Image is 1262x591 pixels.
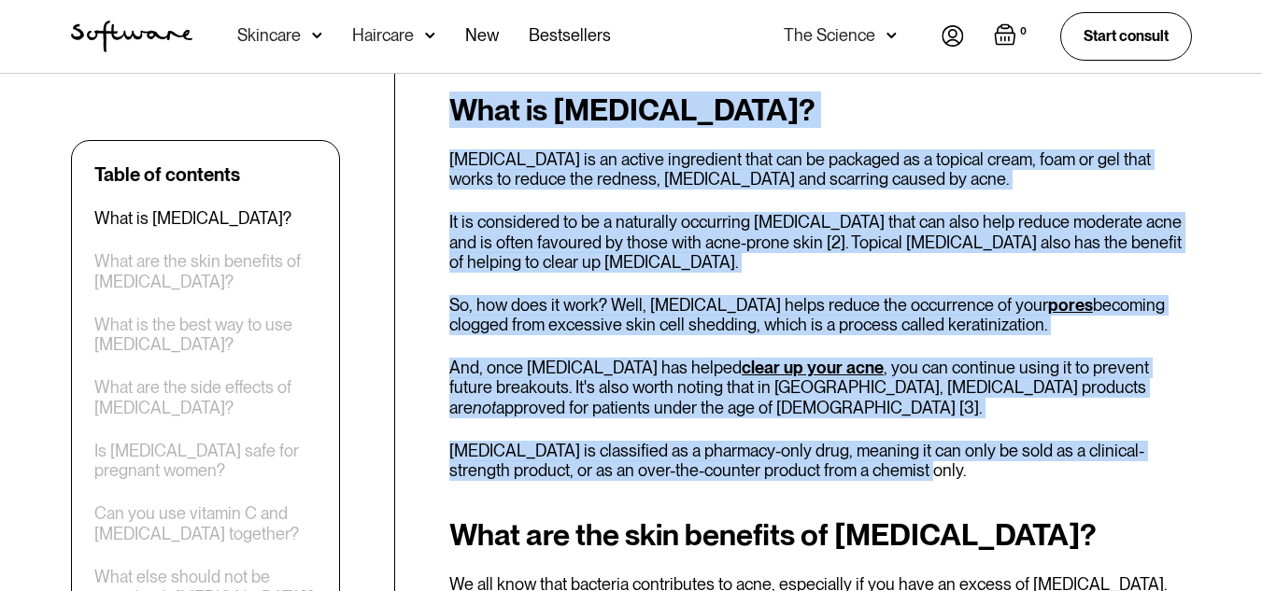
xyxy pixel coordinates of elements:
[71,21,192,52] a: home
[94,208,291,229] a: What is [MEDICAL_DATA]?
[94,163,240,186] div: Table of contents
[994,23,1030,49] a: Open empty cart
[449,441,1192,481] p: [MEDICAL_DATA] is classified as a pharmacy-only drug, meaning it can only be sold as a clinical-s...
[94,503,317,543] a: Can you use vitamin C and [MEDICAL_DATA] together?
[425,26,435,45] img: arrow down
[1048,295,1093,315] a: pores
[449,295,1192,335] p: So, how does it work? Well, [MEDICAL_DATA] helps reduce the occurrence of your becoming clogged f...
[784,26,875,45] div: The Science
[94,377,317,417] a: What are the side effects of [MEDICAL_DATA]?
[449,93,1192,127] h2: What is [MEDICAL_DATA]?
[886,26,897,45] img: arrow down
[94,251,317,291] a: What are the skin benefits of [MEDICAL_DATA]?
[94,441,317,481] a: Is [MEDICAL_DATA] safe for pregnant women?
[312,26,322,45] img: arrow down
[742,358,884,377] a: clear up your acne
[473,398,496,417] em: not
[352,26,414,45] div: Haircare
[449,358,1192,418] p: And, once [MEDICAL_DATA] has helped , you can continue using it to prevent future breakouts. It's...
[71,21,192,52] img: Software Logo
[1060,12,1192,60] a: Start consult
[449,518,1192,552] h2: What are the skin benefits of [MEDICAL_DATA]?
[1016,23,1030,40] div: 0
[94,315,317,355] a: What is the best way to use [MEDICAL_DATA]?
[449,149,1192,190] p: [MEDICAL_DATA] is an active ingredient that can be packaged as a topical cream, foam or gel that ...
[449,212,1192,273] p: It is considered to be a naturally occurring [MEDICAL_DATA] that can also help reduce moderate ac...
[237,26,301,45] div: Skincare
